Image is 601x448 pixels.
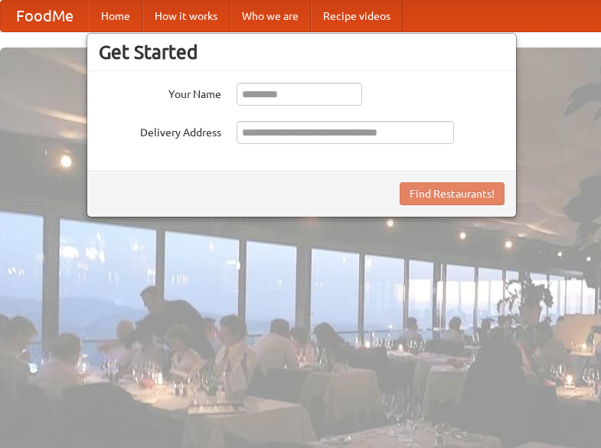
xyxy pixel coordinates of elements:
[99,41,505,64] h3: Get Started
[99,83,221,102] label: Your Name
[311,1,403,31] a: Recipe videos
[142,1,230,31] a: How it works
[99,121,221,140] label: Delivery Address
[230,1,311,31] a: Who we are
[1,1,89,31] a: FoodMe
[89,1,142,31] a: Home
[400,182,505,205] button: Find Restaurants!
